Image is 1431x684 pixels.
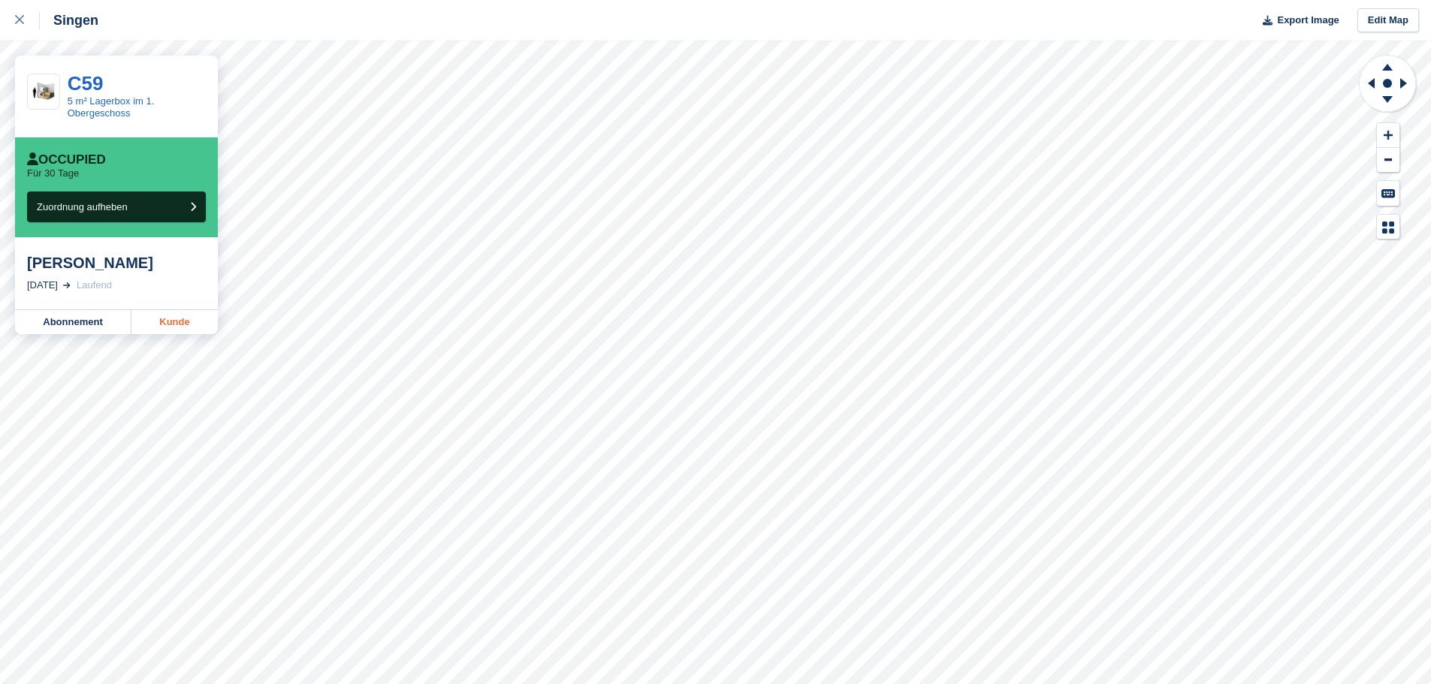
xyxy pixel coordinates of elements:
[40,11,98,29] div: Singen
[27,254,206,272] div: [PERSON_NAME]
[15,310,131,334] a: Abonnement
[27,167,79,179] p: Für 30 Tage
[1254,8,1339,33] button: Export Image
[1377,181,1399,206] button: Keyboard Shortcuts
[1357,8,1419,33] a: Edit Map
[27,152,106,167] div: Occupied
[1377,148,1399,173] button: Zoom Out
[28,80,59,103] img: 50-sqft-unit.jpg
[68,72,104,95] a: C59
[131,310,218,334] a: Kunde
[77,278,112,293] div: Laufend
[1377,123,1399,148] button: Zoom In
[1277,13,1339,28] span: Export Image
[37,201,128,212] span: Zuordnung aufheben
[68,95,155,119] a: 5 m² Lagerbox im 1. Obergeschoss
[27,191,206,222] button: Zuordnung aufheben
[63,282,71,288] img: arrow-right-light-icn-cde0832a797a2874e46488d9cf13f60e5c3a73dbe684e267c42b8395dfbc2abf.svg
[27,278,58,293] div: [DATE]
[1377,215,1399,240] button: Map Legend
